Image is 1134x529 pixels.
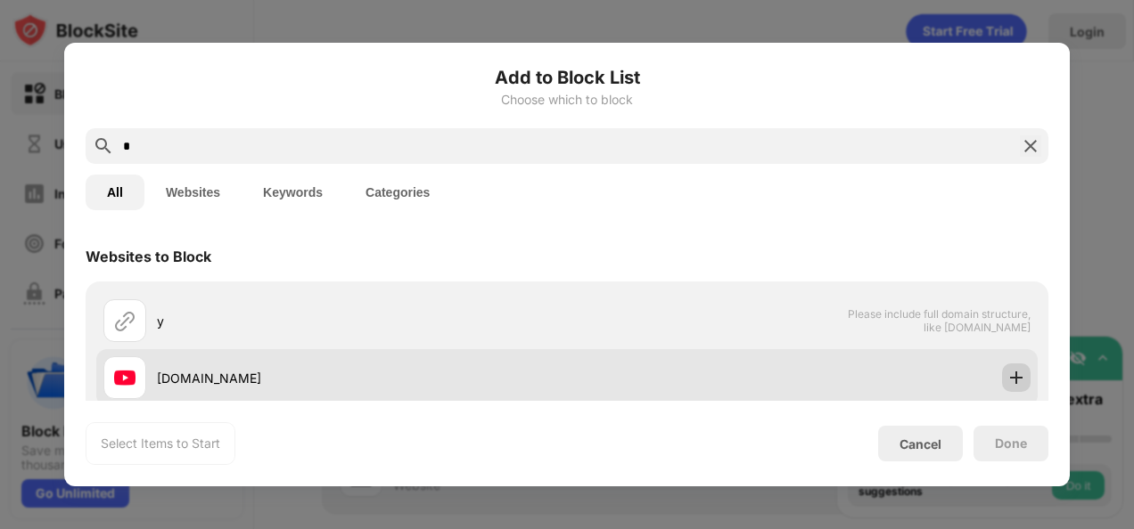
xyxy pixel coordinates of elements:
[900,436,941,452] div: Cancel
[847,307,1031,334] span: Please include full domain structure, like [DOMAIN_NAME]
[114,310,136,331] img: url.svg
[344,175,451,210] button: Categories
[93,135,114,157] img: search.svg
[157,369,567,387] div: [DOMAIN_NAME]
[86,175,144,210] button: All
[242,175,344,210] button: Keywords
[995,436,1027,451] div: Done
[157,312,567,330] div: y
[86,93,1048,107] div: Choose which to block
[101,435,220,452] div: Select Items to Start
[1020,135,1041,157] img: search-close
[144,175,242,210] button: Websites
[86,64,1048,91] h6: Add to Block List
[114,367,136,388] img: favicons
[86,248,211,265] div: Websites to Block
